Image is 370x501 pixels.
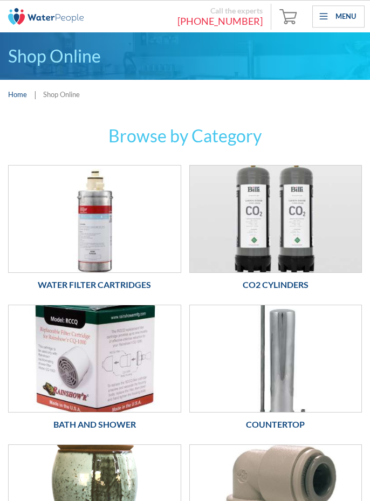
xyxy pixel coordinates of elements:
div: Call the experts [92,6,263,16]
a: Open empty cart [277,4,303,30]
a: Water Filter CartridgesWater Filter Cartridges [8,165,181,297]
img: shopping cart [279,8,300,25]
div: menu [312,5,365,28]
img: Water Filter Cartridges [9,166,181,272]
a: Bath and ShowerBath and Shower [8,305,181,436]
img: Bath and Shower [9,305,181,412]
h6: Water Filter Cartridges [8,278,181,291]
h6: Countertop [189,418,362,431]
div: Shop Online [43,91,80,99]
h6: Bath and Shower [8,418,181,431]
h3: Browse by Category [8,123,362,149]
a: [PHONE_NUMBER] [92,15,263,28]
img: Countertop [190,305,362,412]
img: Co2 Cylinders [190,166,362,272]
img: The Water People [8,8,84,25]
a: Home [8,91,27,99]
div: Menu [335,11,356,22]
h1: Shop Online [8,43,362,69]
a: Co2 CylindersCo2 Cylinders [189,165,362,297]
div: | [32,88,38,101]
a: CountertopCountertop [189,305,362,436]
h6: Co2 Cylinders [189,278,362,291]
